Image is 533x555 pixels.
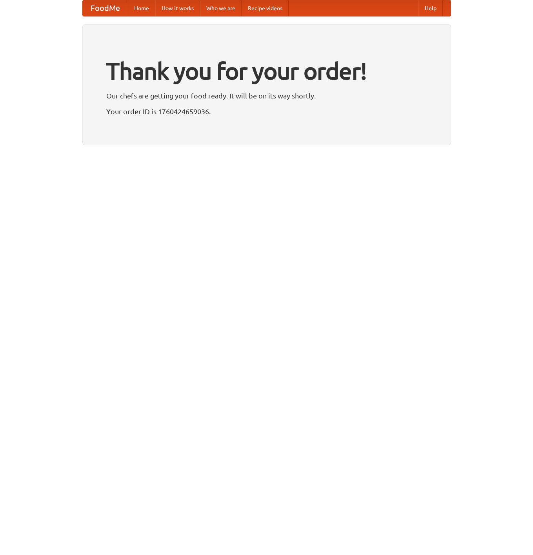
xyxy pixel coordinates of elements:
p: Our chefs are getting your food ready. It will be on its way shortly. [106,90,427,102]
a: How it works [155,0,200,16]
p: Your order ID is 1760424659036. [106,106,427,117]
a: Recipe videos [242,0,289,16]
a: Help [418,0,443,16]
a: FoodMe [83,0,128,16]
a: Home [128,0,155,16]
a: Who we are [200,0,242,16]
h1: Thank you for your order! [106,52,427,90]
